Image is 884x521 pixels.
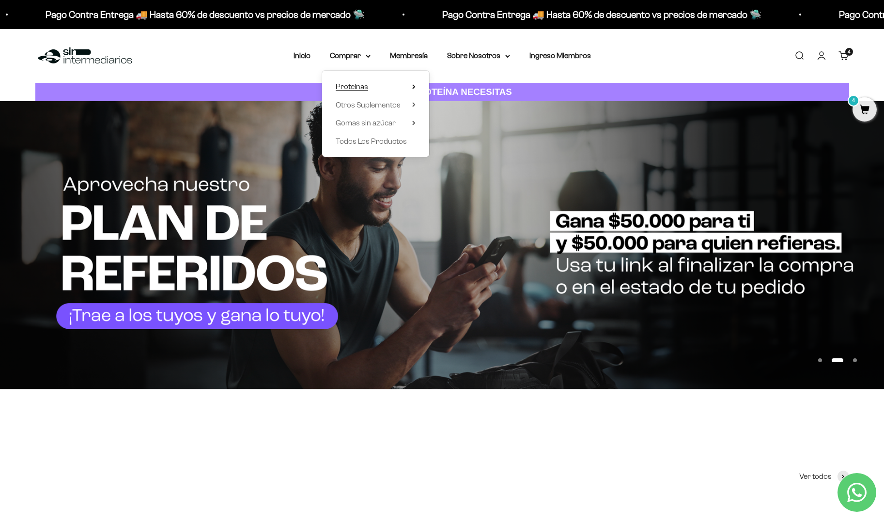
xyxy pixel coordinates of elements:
[336,135,416,148] a: Todos Los Productos
[336,101,401,109] span: Otros Suplementos
[853,105,877,116] a: 4
[440,7,759,22] p: Pago Contra Entrega 🚚 Hasta 60% de descuento vs precios de mercado 🛸
[799,470,832,483] span: Ver todos
[336,82,368,91] span: Proteínas
[848,49,850,54] span: 4
[43,7,362,22] p: Pago Contra Entrega 🚚 Hasta 60% de descuento vs precios de mercado 🛸
[336,99,416,111] summary: Otros Suplementos
[799,470,849,483] a: Ver todos
[447,49,510,62] summary: Sobre Nosotros
[336,117,416,129] summary: Gomas sin azúcar
[330,49,371,62] summary: Comprar
[372,87,512,97] strong: CUANTA PROTEÍNA NECESITAS
[35,83,849,102] a: CUANTA PROTEÍNA NECESITAS
[336,80,416,93] summary: Proteínas
[529,51,591,60] a: Ingreso Miembros
[390,51,428,60] a: Membresía
[294,51,310,60] a: Inicio
[848,95,859,107] mark: 4
[336,137,407,145] span: Todos Los Productos
[336,119,396,127] span: Gomas sin azúcar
